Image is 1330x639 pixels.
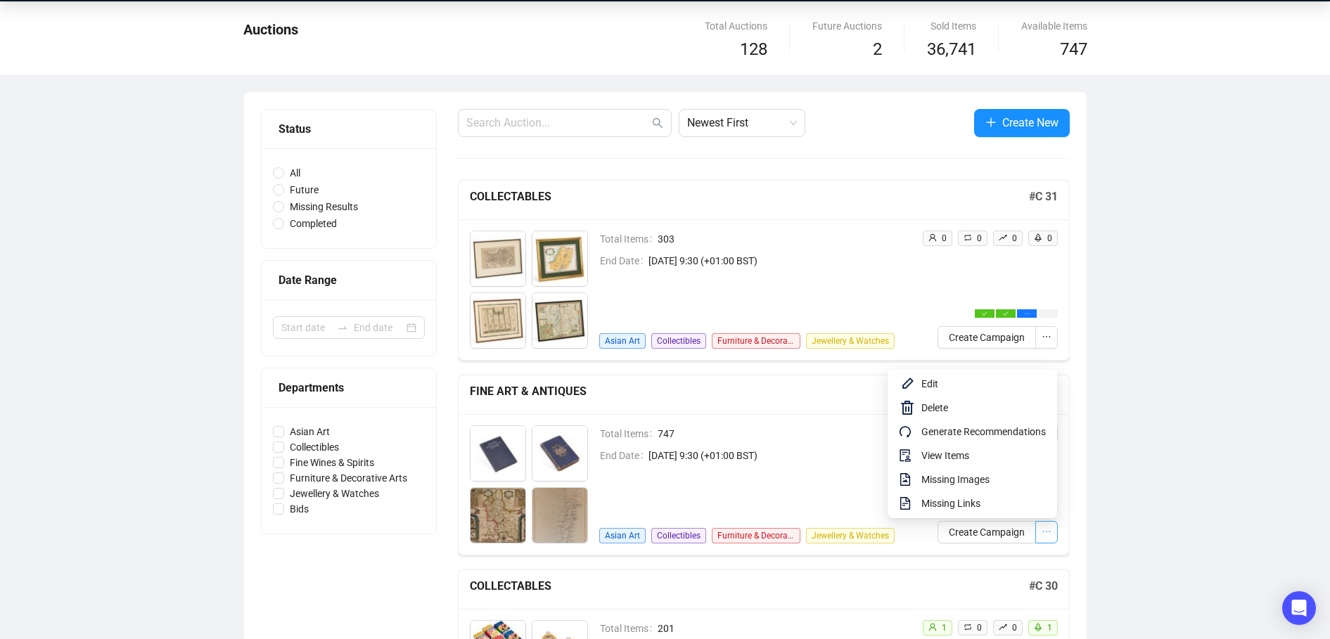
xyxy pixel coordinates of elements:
[949,330,1025,345] span: Create Campaign
[974,109,1070,137] button: Create New
[470,383,1014,400] h5: FINE ART & ANTIQUES
[600,253,648,269] span: End Date
[471,488,525,543] img: 3_1.jpg
[1047,233,1052,243] span: 0
[938,521,1036,543] button: Create Campaign
[921,496,1046,511] span: Missing Links
[284,216,343,231] span: Completed
[938,326,1036,349] button: Create Campaign
[471,426,525,481] img: 1_1.jpg
[928,233,937,242] span: user
[1002,114,1059,131] span: Create New
[532,426,587,481] img: 2_1.jpg
[964,233,972,242] span: retweet
[284,424,335,439] span: Asian Art
[942,233,947,243] span: 0
[1012,623,1017,633] span: 0
[471,293,525,348] img: 3_1.jpg
[999,233,1007,242] span: rise
[899,423,916,440] span: redo
[921,424,1046,439] span: Generate Recommendations
[712,333,800,349] span: Furniture & Decorative Arts
[466,115,649,131] input: Search Auction...
[658,621,911,636] span: 201
[873,39,882,59] span: 2
[985,117,997,128] span: plus
[658,426,911,441] span: 747
[1042,332,1051,342] span: ellipsis
[740,39,767,59] span: 128
[1029,188,1058,205] h5: # C 31
[964,623,972,631] span: retweet
[470,578,1029,595] h5: COLLECTABLES
[1024,311,1030,316] span: ellipsis
[806,333,895,349] span: Jewellery & Watches
[600,448,648,463] span: End Date
[927,37,976,63] span: 36,741
[977,233,982,243] span: 0
[1012,233,1017,243] span: 0
[651,528,706,543] span: Collectibles
[354,320,404,335] input: End date
[279,271,419,289] div: Date Range
[337,322,348,333] span: swap-right
[279,379,419,396] div: Departments
[1003,311,1009,316] span: check
[648,253,911,269] span: [DATE] 9:30 (+01:00 BST)
[899,495,916,512] span: file-text
[652,117,663,129] span: search
[999,623,1007,631] span: rise
[532,231,587,286] img: 2_1.jpg
[1282,591,1316,625] div: Open Intercom Messenger
[921,376,1046,392] span: Edit
[806,528,895,543] span: Jewellery & Watches
[982,311,987,316] span: check
[284,182,324,198] span: Future
[899,399,916,416] img: svg+xml;base64,PHN2ZyB4bWxucz0iaHR0cDovL3d3dy53My5vcmcvMjAwMC9zdmciIHhtbG5zOnhsaW5rPSJodHRwOi8vd3...
[284,486,385,501] span: Jewellery & Watches
[279,120,419,138] div: Status
[658,231,911,247] span: 303
[651,333,706,349] span: Collectibles
[812,18,882,34] div: Future Auctions
[921,448,1046,463] span: View Items
[648,448,911,463] span: [DATE] 9:30 (+01:00 BST)
[243,21,298,38] span: Auctions
[284,470,413,486] span: Furniture & Decorative Arts
[899,375,916,392] img: svg+xml;base64,PHN2ZyB4bWxucz0iaHR0cDovL3d3dy53My5vcmcvMjAwMC9zdmciIHhtbG5zOnhsaW5rPSJodHRwOi8vd3...
[284,439,345,455] span: Collectibles
[977,623,982,633] span: 0
[1042,527,1051,536] span: ellipsis
[1034,233,1042,242] span: rocket
[471,231,525,286] img: 1_1.jpg
[928,623,937,631] span: user
[921,472,1046,487] span: Missing Images
[284,165,306,181] span: All
[949,524,1025,540] span: Create Campaign
[899,447,916,464] span: audit
[599,528,646,543] span: Asian Art
[337,322,348,333] span: to
[284,501,314,517] span: Bids
[284,199,364,214] span: Missing Results
[458,180,1070,361] a: COLLECTABLES#C 31Total Items303End Date[DATE] 9:30 (+01:00 BST)Asian ArtCollectiblesFurniture & D...
[600,621,658,636] span: Total Items
[927,18,976,34] div: Sold Items
[1034,623,1042,631] span: rocket
[599,333,646,349] span: Asian Art
[712,528,800,543] span: Furniture & Decorative Arts
[532,293,587,348] img: 4_1.jpg
[532,488,587,543] img: 4_1.jpg
[687,110,797,136] span: Newest First
[281,320,331,335] input: Start date
[705,18,767,34] div: Total Auctions
[1029,578,1058,595] h5: # C 30
[458,375,1070,555] a: FINE ART & ANTIQUES#ANT 31Total Items747End Date[DATE] 9:30 (+01:00 BST)Asian ArtCollectiblesFurn...
[899,471,916,488] span: file-image
[921,400,1046,415] span: Delete
[600,231,658,247] span: Total Items
[942,623,947,633] span: 1
[600,426,658,441] span: Total Items
[470,188,1029,205] h5: COLLECTABLES
[1021,18,1087,34] div: Available Items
